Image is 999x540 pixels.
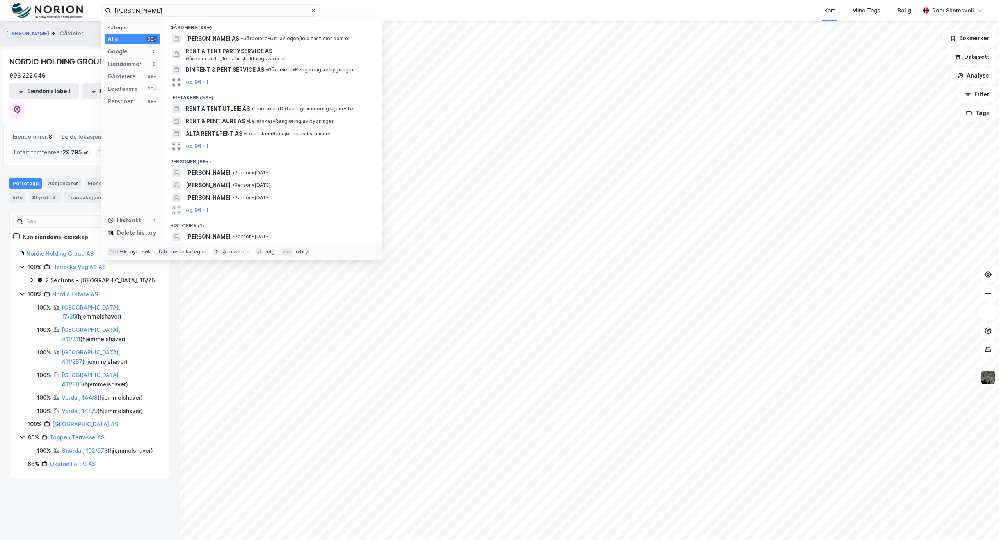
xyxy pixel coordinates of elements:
span: [PERSON_NAME] [186,193,231,202]
span: Gårdeiere • Utl. av egen/leid fast eiendom el. [241,35,351,42]
div: Google [108,47,128,56]
div: Totalt tomteareal : [10,146,92,159]
button: Bokmerker [943,30,996,46]
div: Gårdeiere [108,72,136,81]
div: tab [157,248,169,256]
div: 100% [37,348,51,357]
span: ALTA RENT&PENT AS [186,129,242,138]
div: Eiendommer [85,178,133,189]
div: Leietakere [108,84,138,94]
iframe: Chat Widget [960,503,999,540]
div: ( hjemmelshaver ) [62,446,153,455]
a: [GEOGRAPHIC_DATA] AS [52,421,118,427]
span: • [244,131,246,136]
div: Info [9,192,26,203]
div: ( hjemmelshaver ) [62,406,143,416]
span: Leietaker • Rengjøring av bygninger [247,118,334,124]
div: 100% [28,290,42,299]
div: esc [281,248,293,256]
button: og 96 til [186,205,208,215]
div: Kategori [108,25,160,30]
button: Filter [958,87,996,102]
span: 29 295 ㎡ [62,148,89,157]
div: Roar Skomsvoll [932,6,974,15]
span: [PERSON_NAME] AS [186,34,239,43]
div: NORDIC HOLDING GROUP AS [9,55,117,68]
span: • [232,182,235,188]
div: Aksjonærer [45,178,82,189]
span: [PERSON_NAME] [186,181,231,190]
a: Nordic Holding Group AS [27,250,94,257]
span: Gårdeiere • Utl./leas. husholdningsvarer el. [186,56,287,62]
span: Leietaker • Dataprogrammeringstjenester [251,106,356,112]
div: ( hjemmelshaver ) [62,393,143,402]
div: 100% [37,325,51,335]
span: • [247,118,249,124]
div: Kart [824,6,835,15]
span: [PERSON_NAME] [186,232,231,241]
div: Ctrl + k [108,248,129,256]
span: Person • [DATE] [232,195,271,201]
div: Portefølje [9,178,42,189]
div: Historikk (1) [164,216,382,230]
span: 8 [48,132,52,142]
div: neste kategori [170,249,207,255]
div: 99+ [146,73,157,80]
button: og 96 til [186,142,208,151]
img: 9k= [981,370,995,385]
span: Leietaker • Rengjøring av bygninger [244,131,331,137]
div: Alle [108,34,118,44]
div: Eiendommer [108,59,142,69]
div: Gårdeier [60,29,83,38]
a: [GEOGRAPHIC_DATA], 17/35 [62,304,120,320]
span: • [251,106,254,112]
div: 0 [151,48,157,55]
input: Søk [23,216,108,227]
div: 100% [37,406,51,416]
div: 100% [28,420,42,429]
a: [GEOGRAPHIC_DATA], 411/211 [62,326,120,342]
span: [PERSON_NAME] [186,168,231,177]
div: Transaksjoner [64,192,121,203]
span: • [232,170,235,175]
div: markere [229,249,250,255]
div: 66% [28,459,39,469]
span: Person • [DATE] [232,182,271,188]
div: ( hjemmelshaver ) [62,303,160,322]
div: Mine Tags [852,6,880,15]
div: 100% [37,393,51,402]
span: RENT A TENT PARTYSERVICE AS [186,46,373,56]
div: 99+ [146,36,157,42]
img: norion-logo.80e7a08dc31c2e691866.png [12,3,83,19]
div: Styret [29,192,61,203]
a: Hørløcks Veg 68 AS [52,264,106,270]
div: 0 [151,61,157,67]
div: 99+ [146,98,157,104]
a: [GEOGRAPHIC_DATA], 411/303 [62,372,120,388]
div: 100% [37,303,51,312]
div: Delete history [117,228,156,237]
button: Datasett [948,49,996,65]
span: DIN RENT & PENT SERVICE AS [186,65,264,74]
div: 100% [28,262,42,272]
a: Stjørdal, 102/973 [62,447,108,454]
a: Toppen Terrasse AS [50,434,105,441]
div: ( hjemmelshaver ) [62,325,160,344]
span: Person • [DATE] [232,234,271,240]
div: Leide lokasjoner : [59,131,114,143]
div: Historikk [108,216,142,225]
div: 99+ [146,86,157,92]
span: • [232,195,235,200]
span: RENT A TENT UTLEIE AS [186,104,250,113]
div: ( hjemmelshaver ) [62,370,160,389]
span: • [241,35,243,41]
a: [GEOGRAPHIC_DATA], 411/257 [62,349,120,365]
div: avbryt [294,249,310,255]
div: velg [264,249,275,255]
div: 100% [37,446,51,455]
span: Person • [DATE] [232,170,271,176]
span: RENT & PENT AURE AS [186,117,245,126]
div: ( hjemmelshaver ) [62,348,160,366]
a: Okstad Felt C AS [50,460,96,467]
